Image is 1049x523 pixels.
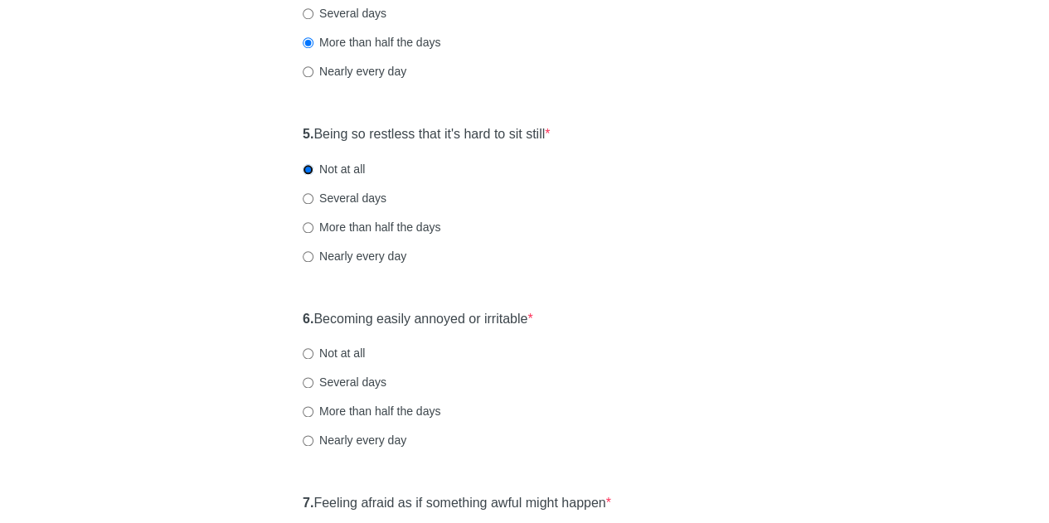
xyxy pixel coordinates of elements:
[303,193,313,204] input: Several days
[303,494,611,513] label: Feeling afraid as if something awful might happen
[303,251,313,262] input: Nearly every day
[303,377,313,388] input: Several days
[303,37,313,48] input: More than half the days
[303,219,440,235] label: More than half the days
[303,406,313,417] input: More than half the days
[303,34,440,51] label: More than half the days
[303,310,533,329] label: Becoming easily annoyed or irritable
[303,374,386,390] label: Several days
[303,496,313,510] strong: 7.
[303,161,365,177] label: Not at all
[303,348,313,359] input: Not at all
[303,222,313,233] input: More than half the days
[303,164,313,175] input: Not at all
[303,435,313,446] input: Nearly every day
[303,190,386,206] label: Several days
[303,66,313,77] input: Nearly every day
[303,125,550,144] label: Being so restless that it's hard to sit still
[303,403,440,419] label: More than half the days
[303,432,406,448] label: Nearly every day
[303,127,313,141] strong: 5.
[303,5,386,22] label: Several days
[303,248,406,264] label: Nearly every day
[303,312,313,326] strong: 6.
[303,345,365,361] label: Not at all
[303,8,313,19] input: Several days
[303,63,406,80] label: Nearly every day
